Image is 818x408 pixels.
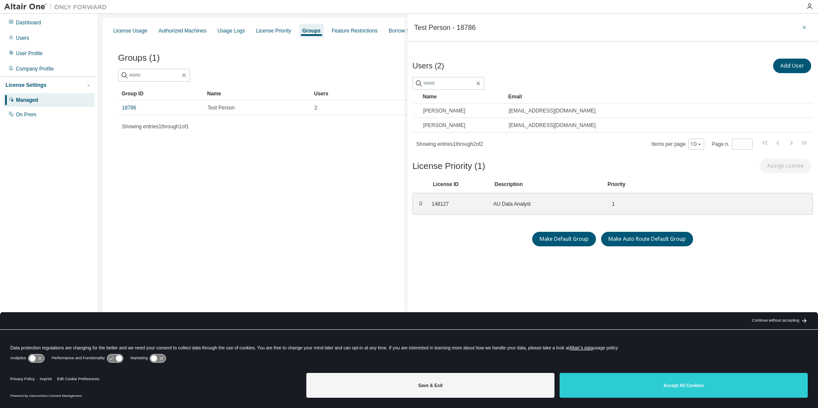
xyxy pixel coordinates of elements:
[606,201,615,207] div: 1
[416,141,483,147] span: Showing entries 1 through 2 of 2
[4,3,111,11] img: Altair One
[712,139,753,150] span: Page n.
[16,50,43,57] div: User Profile
[773,59,811,73] button: Add User
[495,181,597,188] div: Description
[122,104,136,111] a: 18786
[314,104,317,111] span: 2
[418,201,423,207] div: ⠿
[760,159,811,173] button: Assign License
[332,27,377,34] div: Feature Restrictions
[6,82,46,89] div: License Settings
[16,111,36,118] div: On Prem
[509,122,596,129] span: [EMAIL_ADDRESS][DOMAIN_NAME]
[532,232,596,246] button: Make Default Group
[113,27,147,34] div: License Usage
[256,27,291,34] div: License Priority
[16,65,54,72] div: Company Profile
[118,53,160,63] span: Groups (1)
[302,27,321,34] div: Groups
[432,201,483,207] div: 148127
[122,87,200,101] div: Group ID
[217,27,245,34] div: Usage Logs
[652,139,704,150] span: Items per page
[509,107,596,114] span: [EMAIL_ADDRESS][DOMAIN_NAME]
[691,141,702,148] button: 10
[508,90,796,103] div: Email
[608,181,625,188] div: Priority
[423,107,465,114] span: [PERSON_NAME]
[423,90,501,103] div: Name
[207,104,234,111] span: Test Person
[16,97,38,103] div: Managed
[207,87,307,101] div: Name
[412,62,444,71] span: Users (2)
[433,181,484,188] div: License ID
[314,87,774,101] div: Users
[601,232,693,246] button: Make Auto Route Default Group
[423,122,465,129] span: [PERSON_NAME]
[16,19,41,26] div: Dashboard
[412,161,485,171] span: License Priority (1)
[16,35,29,41] div: Users
[414,24,476,31] div: Test Person - 18786
[158,27,206,34] div: Authorized Machines
[122,124,189,130] span: Showing entries 1 through 1 of 1
[493,201,596,207] div: AU Data Analyst
[389,27,425,34] div: Borrow Settings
